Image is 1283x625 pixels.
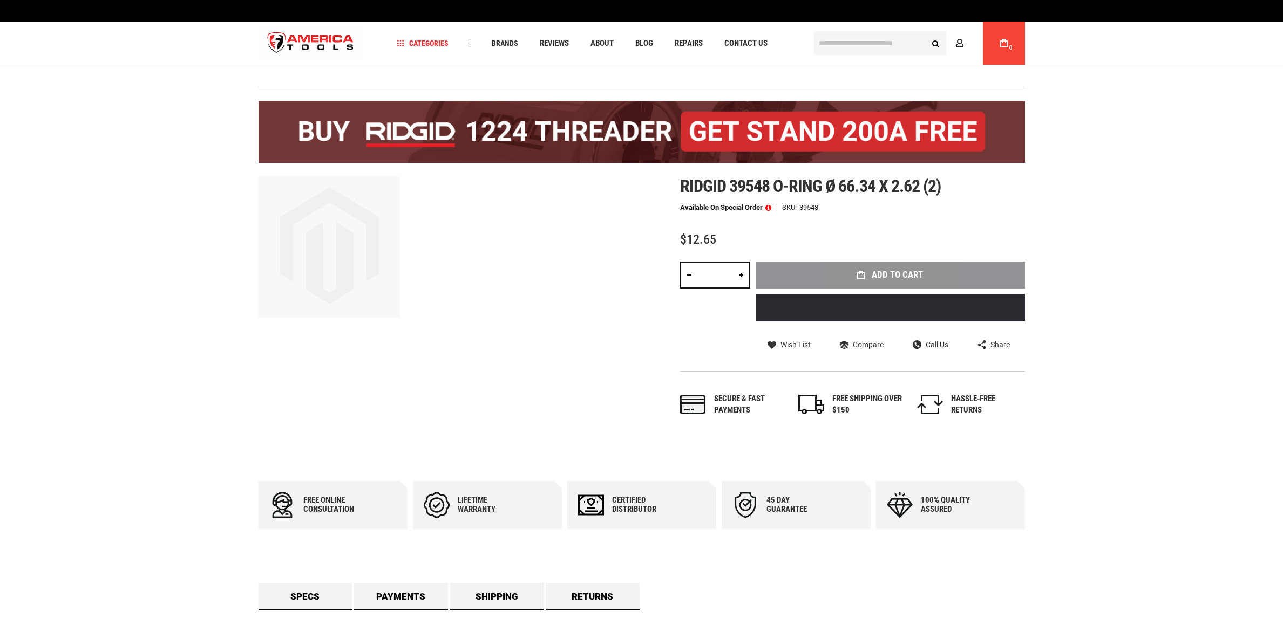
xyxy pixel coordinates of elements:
div: Secure & fast payments [714,393,784,416]
span: Share [990,341,1010,348]
a: Returns [546,583,640,610]
div: Certified Distributor [612,496,677,514]
a: Compare [840,340,884,349]
a: Repairs [670,36,708,51]
strong: SKU [782,204,799,211]
img: shipping [798,395,824,414]
span: Reviews [540,39,569,47]
span: About [590,39,614,47]
div: FREE SHIPPING OVER $150 [832,393,902,416]
span: Contact Us [724,39,768,47]
a: Categories [392,36,453,51]
div: 100% quality assured [921,496,986,514]
a: store logo [259,23,363,64]
a: About [586,36,619,51]
a: Brands [487,36,523,51]
button: Search [926,33,946,53]
a: Blog [630,36,658,51]
img: BOGO: Buy the RIDGID® 1224 Threader (26092), get the 92467 200A Stand FREE! [259,101,1025,163]
div: 45 day Guarantee [766,496,831,514]
a: 0 [994,22,1014,65]
div: 39548 [799,204,818,211]
span: Ridgid 39548 o-ring Ø 66.34 x 2.62 (2) [680,176,941,196]
span: Blog [635,39,653,47]
div: Lifetime warranty [458,496,522,514]
span: Call Us [926,341,948,348]
a: Call Us [913,340,948,349]
a: Payments [354,583,448,610]
img: America Tools [259,23,363,64]
span: Brands [492,39,518,47]
a: Wish List [768,340,811,349]
span: Categories [397,39,449,47]
a: Specs [259,583,352,610]
span: 0 [1009,45,1013,51]
span: Wish List [780,341,811,348]
div: Free online consultation [303,496,368,514]
img: returns [917,395,943,414]
p: Available on Special Order [680,204,771,211]
a: Reviews [535,36,574,51]
a: Contact Us [719,36,772,51]
a: Shipping [450,583,544,610]
div: HASSLE-FREE RETURNS [951,393,1021,416]
span: Compare [853,341,884,348]
span: $12.65 [680,232,716,247]
span: Repairs [675,39,703,47]
img: payments [680,395,706,414]
img: main product photo [259,176,400,318]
